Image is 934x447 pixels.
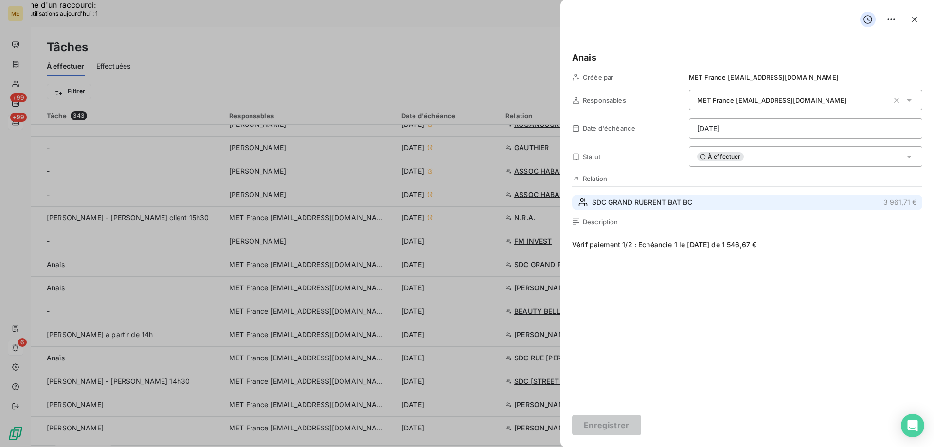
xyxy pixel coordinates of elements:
span: Vérif paiement 1/2 : Echéancie 1 le [DATE] de 1 546,67 € [572,240,922,427]
span: MET France [EMAIL_ADDRESS][DOMAIN_NAME] [689,73,839,81]
input: placeholder [689,118,922,139]
span: MET France [EMAIL_ADDRESS][DOMAIN_NAME] [697,96,847,104]
h5: Anais [572,51,922,65]
span: Description [583,218,618,226]
span: Responsables [583,96,626,104]
span: Date d'échéance [583,125,635,132]
span: Relation [583,175,607,182]
span: 3 961,71 € [883,197,916,207]
div: Open Intercom Messenger [901,414,924,437]
button: SDC GRAND RUBRENT BAT BC3 961,71 € [572,195,922,210]
span: Statut [583,153,600,161]
span: À effectuer [697,152,744,161]
button: Enregistrer [572,415,641,435]
span: Créée par [583,73,613,81]
span: SDC GRAND RUBRENT BAT BC [592,197,692,207]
